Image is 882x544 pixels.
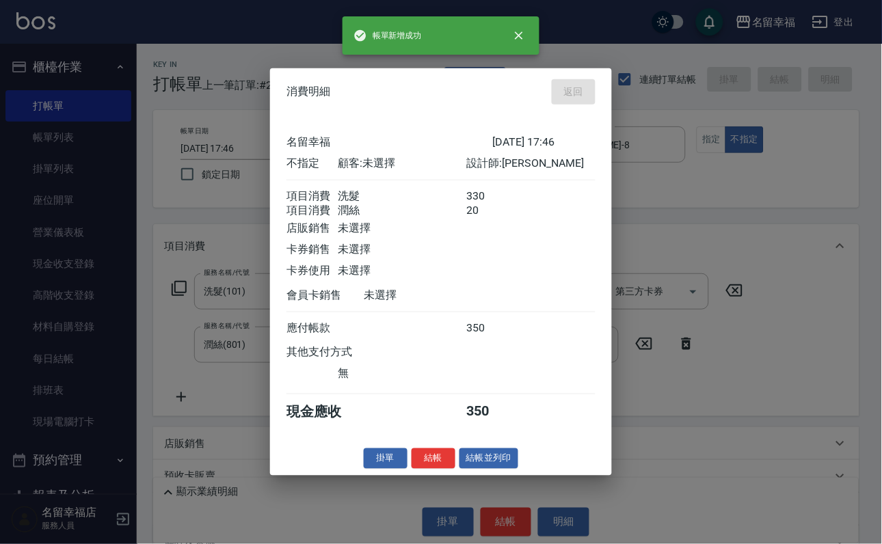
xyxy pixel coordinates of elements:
[338,366,466,381] div: 無
[467,156,596,170] div: 設計師: [PERSON_NAME]
[467,203,518,217] div: 20
[286,156,338,170] div: 不指定
[286,288,364,302] div: 會員卡銷售
[286,189,338,203] div: 項目消費
[338,203,466,217] div: 潤絲
[338,221,466,235] div: 未選擇
[467,189,518,203] div: 330
[412,448,455,469] button: 結帳
[286,85,330,98] span: 消費明細
[338,156,466,170] div: 顧客: 未選擇
[459,448,519,469] button: 結帳並列印
[286,345,390,359] div: 其他支付方式
[286,321,338,335] div: 應付帳款
[364,448,407,469] button: 掛單
[286,221,338,235] div: 店販銷售
[286,403,364,421] div: 現金應收
[353,29,422,42] span: 帳單新增成功
[286,203,338,217] div: 項目消費
[286,135,492,149] div: 名留幸福
[504,21,534,51] button: close
[467,321,518,335] div: 350
[364,288,492,302] div: 未選擇
[338,242,466,256] div: 未選擇
[338,263,466,277] div: 未選擇
[286,242,338,256] div: 卡券銷售
[467,403,518,421] div: 350
[286,263,338,277] div: 卡券使用
[338,189,466,203] div: 洗髮
[492,135,596,149] div: [DATE] 17:46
